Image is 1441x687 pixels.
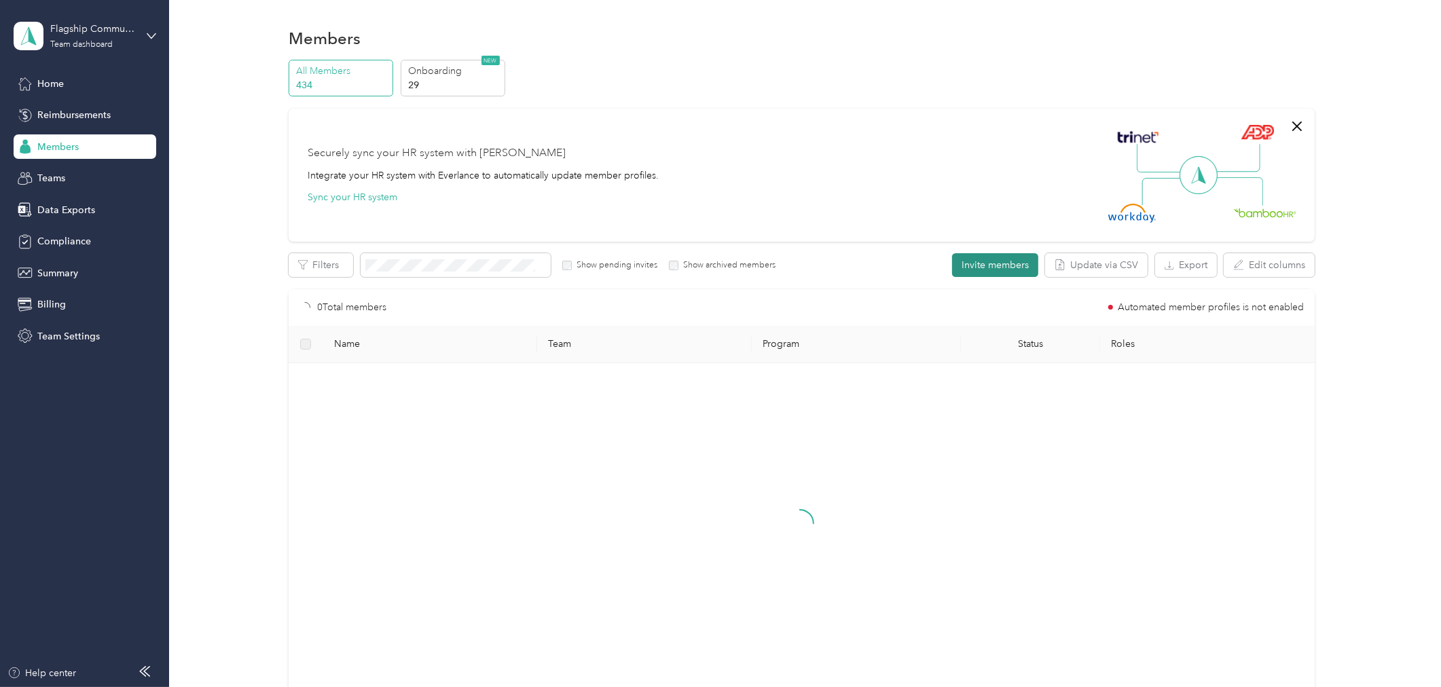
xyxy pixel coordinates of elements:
img: Line Left Up [1137,144,1184,173]
span: NEW [481,56,500,65]
button: Export [1155,253,1217,277]
span: Billing [37,297,66,312]
div: Flagship Communities [50,22,135,36]
img: Line Left Down [1142,177,1189,205]
button: Help center [7,666,77,680]
span: Home [37,77,64,91]
div: Team dashboard [50,41,113,49]
img: ADP [1241,124,1274,140]
th: Team [537,326,752,363]
img: BambooHR [1234,208,1296,217]
p: All Members [297,64,389,78]
button: Update via CSV [1045,253,1148,277]
span: Reimbursements [37,108,111,122]
div: Securely sync your HR system with [PERSON_NAME] [308,145,566,162]
span: Team Settings [37,329,100,343]
button: Invite members [952,253,1038,277]
label: Show pending invites [572,259,657,272]
th: Name [323,326,538,363]
span: Automated member profiles is not enabled [1118,303,1304,312]
img: Line Right Up [1213,144,1260,172]
span: Members [37,140,79,154]
img: Trinet [1114,128,1162,147]
span: Data Exports [37,203,95,217]
div: Integrate your HR system with Everlance to automatically update member profiles. [308,168,659,183]
th: Program [752,326,961,363]
img: Line Right Down [1216,177,1263,206]
p: 0 Total members [318,300,387,315]
th: Roles [1100,326,1315,363]
span: Name [334,338,527,350]
span: Compliance [37,234,91,248]
h1: Members [289,31,361,45]
p: 434 [297,78,389,92]
p: 29 [408,78,500,92]
iframe: Everlance-gr Chat Button Frame [1365,611,1441,687]
button: Filters [289,253,353,277]
button: Edit columns [1224,253,1315,277]
span: Teams [37,171,65,185]
span: Summary [37,266,78,280]
button: Sync your HR system [308,190,397,204]
th: Status [961,326,1100,363]
img: Workday [1108,204,1156,223]
p: Onboarding [408,64,500,78]
label: Show archived members [678,259,776,272]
